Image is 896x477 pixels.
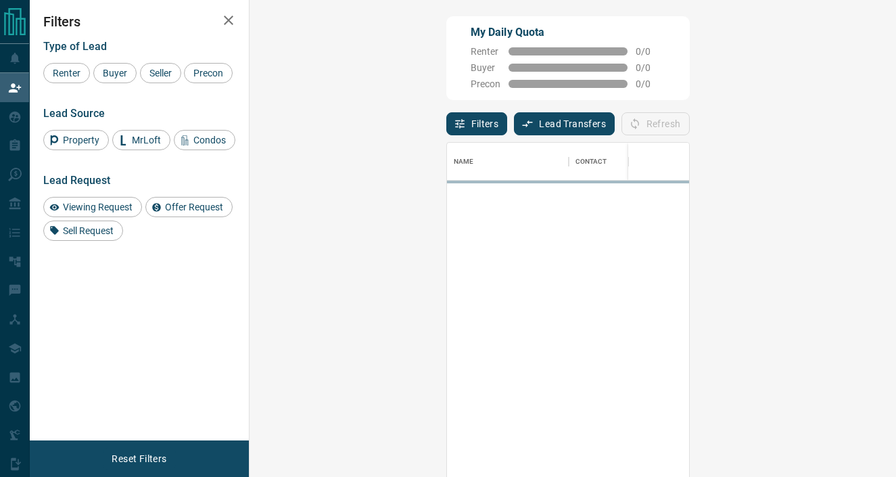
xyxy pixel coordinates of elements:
[58,135,104,145] span: Property
[471,62,500,73] span: Buyer
[184,63,233,83] div: Precon
[140,63,181,83] div: Seller
[43,197,142,217] div: Viewing Request
[58,225,118,236] span: Sell Request
[58,202,137,212] span: Viewing Request
[145,197,233,217] div: Offer Request
[514,112,615,135] button: Lead Transfers
[98,68,132,78] span: Buyer
[43,63,90,83] div: Renter
[575,143,607,181] div: Contact
[454,143,474,181] div: Name
[43,107,105,120] span: Lead Source
[471,78,500,89] span: Precon
[43,40,107,53] span: Type of Lead
[447,143,569,181] div: Name
[112,130,170,150] div: MrLoft
[43,221,123,241] div: Sell Request
[189,68,228,78] span: Precon
[160,202,228,212] span: Offer Request
[93,63,137,83] div: Buyer
[174,130,235,150] div: Condos
[636,46,665,57] span: 0 / 0
[103,447,175,470] button: Reset Filters
[189,135,231,145] span: Condos
[446,112,508,135] button: Filters
[43,174,110,187] span: Lead Request
[145,68,176,78] span: Seller
[127,135,166,145] span: MrLoft
[636,62,665,73] span: 0 / 0
[48,68,85,78] span: Renter
[471,46,500,57] span: Renter
[471,24,665,41] p: My Daily Quota
[636,78,665,89] span: 0 / 0
[43,14,235,30] h2: Filters
[43,130,109,150] div: Property
[569,143,677,181] div: Contact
